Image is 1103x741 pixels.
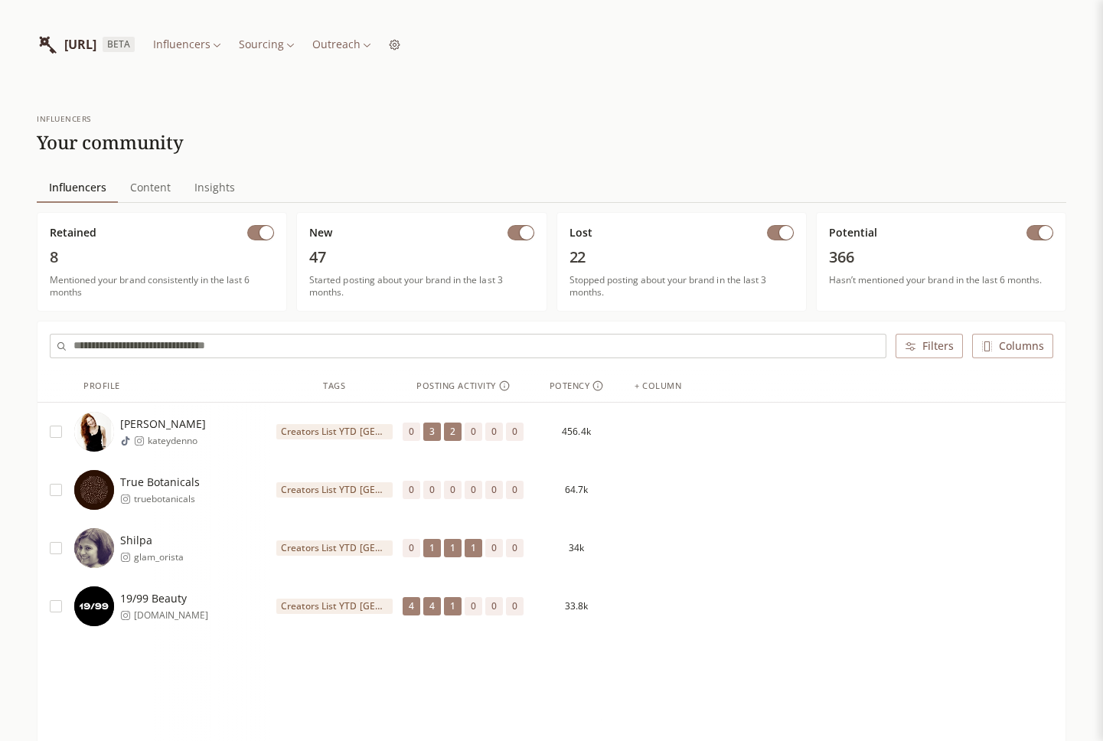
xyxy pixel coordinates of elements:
span: 0 [465,481,482,499]
div: Profile [83,380,120,393]
span: Stopped posting about your brand in the last 3 months. [569,274,794,299]
button: Outreach [306,34,377,55]
div: Posting Activity [416,380,510,393]
span: 47 [309,246,534,268]
span: Influencers [43,177,112,198]
img: https://lookalike-images.influencerlist.ai/profiles/9485fec3-ae27-494a-bdd6-6bd583fffc3f.jpg [74,470,114,510]
span: truebotanicals [134,493,200,505]
a: Insights [183,172,247,203]
span: 1 [465,539,482,557]
img: https://lookalike-images.influencerlist.ai/profiles/66d7bbd5-83ad-42d2-8d16-27dffea645f6.jpg [74,412,114,452]
span: Potential [829,225,877,240]
span: 0 [423,481,441,499]
button: Influencers [147,34,227,55]
span: 22 [569,246,794,268]
span: New [309,225,332,240]
button: Sourcing [233,34,300,55]
span: Creators List YTD [GEOGRAPHIC_DATA] + [GEOGRAPHIC_DATA] [281,484,388,496]
span: [URL] [64,35,96,54]
span: 8 [50,246,274,268]
a: Influencers [37,172,118,203]
div: Tags [323,380,345,393]
span: 0 [444,481,462,499]
span: Creators List YTD [GEOGRAPHIC_DATA] + [GEOGRAPHIC_DATA] [281,600,388,612]
span: [DOMAIN_NAME] [134,609,208,622]
span: 0 [506,423,524,441]
span: 456.4k [562,426,590,438]
div: influencers [37,113,184,125]
span: 2 [444,423,462,441]
h1: Your community [37,131,184,154]
span: Creators List YTD [GEOGRAPHIC_DATA] + [GEOGRAPHIC_DATA] [281,542,388,554]
span: 64.7k [565,484,588,496]
span: 0 [465,597,482,615]
button: Columns [972,334,1053,358]
nav: Main [37,172,1066,203]
img: InfluencerList.ai [37,34,58,55]
span: Started posting about your brand in the last 3 months. [309,274,534,299]
span: Creators List YTD [GEOGRAPHIC_DATA] + [GEOGRAPHIC_DATA] [281,426,388,438]
span: 0 [485,423,503,441]
a: Content [118,172,182,203]
span: glam_orista [134,551,184,563]
a: InfluencerList.ai[URL]BETA [37,24,135,64]
span: 4 [423,597,441,615]
span: 366 [829,246,1053,268]
span: 0 [465,423,482,441]
span: Retained [50,225,96,240]
span: 33.8k [565,600,588,612]
span: 19/99 Beauty [120,591,208,606]
span: 4 [403,597,420,615]
span: 0 [506,597,524,615]
span: Hasn’t mentioned your brand in the last 6 months. [829,274,1053,286]
span: 1 [423,539,441,557]
img: https://lookalike-images.influencerlist.ai/profiles/447cb665-2617-43f4-81b1-348478a14138.jpg [74,528,114,568]
span: 1 [444,597,462,615]
div: + column [635,380,681,393]
span: Lost [569,225,592,240]
span: 0 [506,539,524,557]
span: 0 [506,481,524,499]
span: 3 [423,423,441,441]
span: 0 [485,597,503,615]
span: kateydenno [148,435,206,447]
img: https://lookalike-images.influencerlist.ai/profiles/a98e066b-6fe6-4b20-8c7c-f66e6415f1be.jpg [74,586,114,626]
button: Filters [896,334,963,358]
span: 0 [403,423,420,441]
span: Shilpa [120,533,184,548]
span: BETA [103,37,135,52]
span: True Botanicals [120,475,200,490]
span: 34k [569,542,584,554]
div: Potency [550,380,604,393]
span: 0 [403,539,420,557]
span: Mentioned your brand consistently in the last 6 months [50,274,274,299]
span: 0 [485,539,503,557]
span: 0 [485,481,503,499]
span: 1 [444,539,462,557]
span: [PERSON_NAME] [120,416,206,432]
span: Insights [188,177,241,198]
span: 0 [403,481,420,499]
span: Content [124,177,177,198]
